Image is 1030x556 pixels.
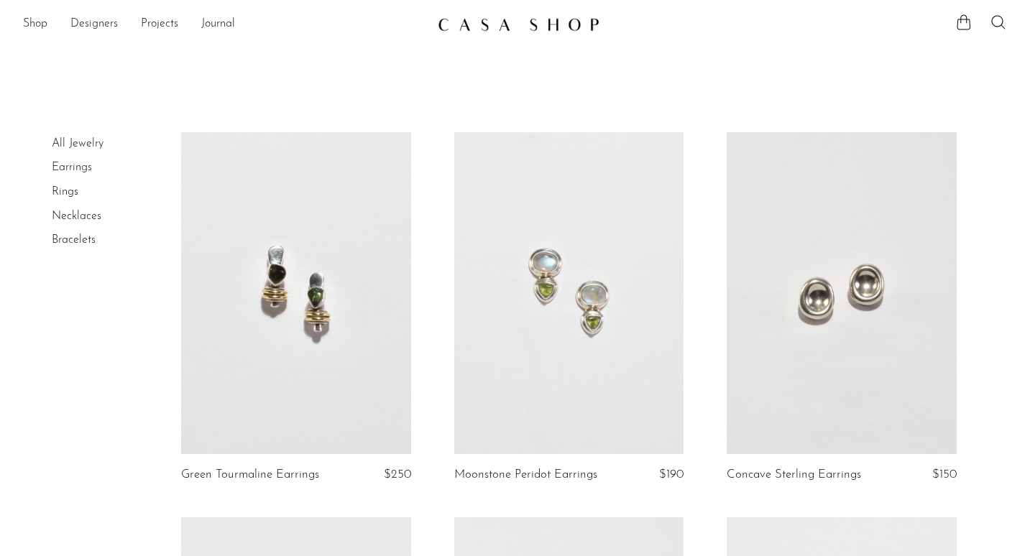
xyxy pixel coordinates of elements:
[659,468,684,481] span: $190
[70,15,118,34] a: Designers
[23,12,426,37] nav: Desktop navigation
[727,468,861,481] a: Concave Sterling Earrings
[23,15,47,34] a: Shop
[384,468,411,481] span: $250
[52,210,101,222] a: Necklaces
[454,468,597,481] a: Moonstone Peridot Earrings
[52,186,78,198] a: Rings
[52,162,92,173] a: Earrings
[23,12,426,37] ul: NEW HEADER MENU
[932,468,957,481] span: $150
[52,138,104,149] a: All Jewelry
[181,468,319,481] a: Green Tourmaline Earrings
[141,15,178,34] a: Projects
[52,234,96,246] a: Bracelets
[201,15,235,34] a: Journal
